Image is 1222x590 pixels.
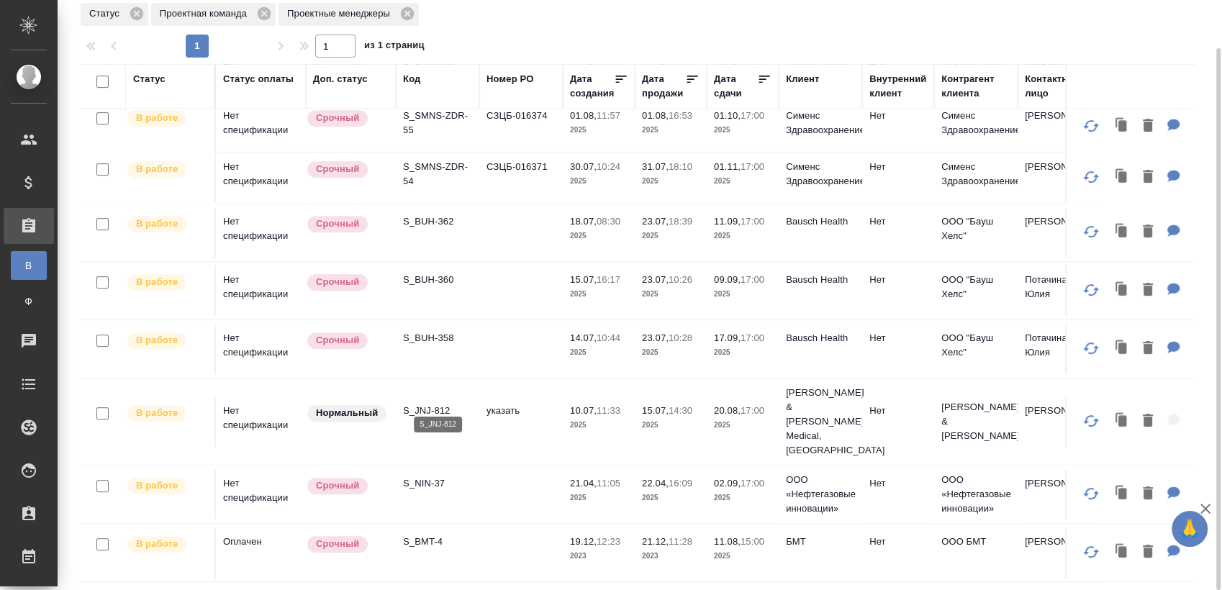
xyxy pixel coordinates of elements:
button: Удалить [1136,276,1160,305]
p: 2025 [714,345,771,360]
p: 21.04, [570,478,597,489]
p: [PERSON_NAME] & [PERSON_NAME] Medical, [GEOGRAPHIC_DATA] [786,386,855,458]
p: 17:00 [741,216,764,227]
td: Нет спецификации [216,101,306,152]
p: В работе [136,275,178,289]
p: Bausch Health [786,331,855,345]
div: Дата продажи [642,72,685,101]
button: Клонировать [1108,537,1136,567]
p: 2025 [642,174,700,189]
p: 02.09, [714,478,741,489]
p: 2025 [714,549,771,563]
div: Выставляется автоматически, если на указанный объем услуг необходимо больше времени в стандартном... [306,160,389,179]
p: 20.08, [714,405,741,416]
p: Нет [869,273,927,287]
td: [PERSON_NAME] [1018,207,1101,258]
button: Удалить [1136,217,1160,247]
p: 23.07, [642,274,669,285]
p: S_BUH-362 [403,214,472,229]
div: Статус [133,72,166,86]
div: Проектные менеджеры [279,3,419,26]
p: В работе [136,406,178,420]
p: ООО «Нефтегазовые инновации» [941,473,1010,516]
p: Нет [869,535,927,549]
button: Удалить [1136,163,1160,192]
button: Клонировать [1108,112,1136,141]
p: Нет [869,404,927,418]
p: 2025 [642,491,700,505]
p: S_SMNS-ZDR-54 [403,160,472,189]
p: 09.09, [714,274,741,285]
p: S_BMT-4 [403,535,472,549]
p: 11:05 [597,478,620,489]
div: Контактное лицо [1025,72,1094,101]
p: Срочный [316,275,359,289]
button: Клонировать [1108,334,1136,363]
p: Проектная команда [160,6,252,21]
p: 17:00 [741,405,764,416]
div: Внутренний клиент [869,72,927,101]
p: 16:53 [669,110,692,121]
button: Обновить [1074,476,1108,511]
button: Удалить [1136,537,1160,567]
p: 08:30 [597,216,620,227]
div: Выставляется автоматически, если на указанный объем услуг необходимо больше времени в стандартном... [306,476,389,496]
div: Выставляет ПМ после принятия заказа от КМа [126,404,207,423]
span: из 1 страниц [364,37,425,58]
p: ООО "Бауш Хелс" [941,331,1010,360]
p: ООО БМТ [941,535,1010,549]
p: 01.10, [714,110,741,121]
p: Сименс Здравоохранение [941,160,1010,189]
td: Нет спецификации [216,207,306,258]
button: Удалить [1136,112,1160,141]
p: Нормальный [316,406,378,420]
p: 10:44 [597,332,620,343]
p: 14.07, [570,332,597,343]
p: Нет [869,214,927,229]
p: 2025 [570,229,628,243]
p: Нет [869,109,927,123]
p: 17.09, [714,332,741,343]
p: 11:57 [597,110,620,121]
p: В работе [136,162,178,176]
p: Нет [869,160,927,174]
p: В работе [136,111,178,125]
td: указать [479,396,563,447]
p: S_SMNS-ZDR-55 [403,109,472,137]
p: 2023 [570,549,628,563]
div: Выставляет ПМ после принятия заказа от КМа [126,109,207,128]
p: В работе [136,217,178,231]
p: Срочный [316,537,359,551]
p: Сименс Здравоохранение [941,109,1010,137]
div: Выставляет ПМ после принятия заказа от КМа [126,331,207,350]
p: 2025 [714,229,771,243]
p: Срочный [316,111,359,125]
a: Ф [11,287,47,316]
p: S_BUH-358 [403,331,472,345]
p: 17:00 [741,332,764,343]
button: Обновить [1074,404,1108,438]
p: 12:23 [597,536,620,547]
p: 01.08, [570,110,597,121]
p: 10:26 [669,274,692,285]
p: 17:00 [741,161,764,172]
p: 2025 [570,418,628,432]
div: Выставляет ПМ после принятия заказа от КМа [126,535,207,554]
p: 18:10 [669,161,692,172]
div: Проектная команда [151,3,276,26]
div: Выставляется автоматически, если на указанный объем услуг необходимо больше времени в стандартном... [306,109,389,128]
div: Выставляет ПМ после принятия заказа от КМа [126,476,207,496]
div: Выставляет ПМ после принятия заказа от КМа [126,160,207,179]
div: Дата создания [570,72,614,101]
p: 2025 [642,418,700,432]
p: 23.07, [642,332,669,343]
p: 2025 [714,174,771,189]
p: Bausch Health [786,273,855,287]
div: Дата сдачи [714,72,757,101]
td: Потачина Юлия [1018,324,1101,374]
p: 31.07, [642,161,669,172]
p: 01.08, [642,110,669,121]
p: 2025 [642,229,700,243]
div: Статус по умолчанию для стандартных заказов [306,404,389,423]
p: Срочный [316,478,359,493]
